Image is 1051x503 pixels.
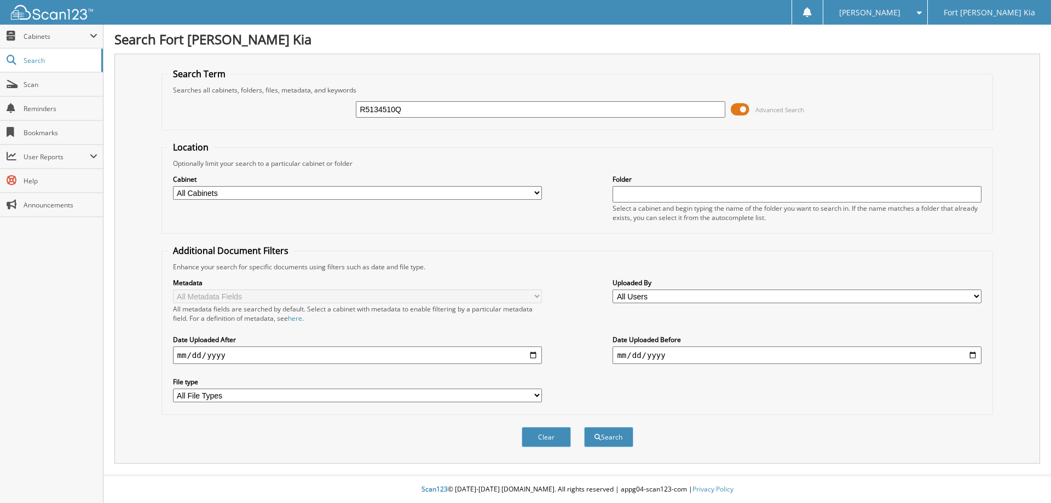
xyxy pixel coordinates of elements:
div: Searches all cabinets, folders, files, metadata, and keywords [168,85,988,95]
div: © [DATE]-[DATE] [DOMAIN_NAME]. All rights reserved | appg04-scan123-com | [103,476,1051,503]
label: Cabinet [173,175,542,184]
img: scan123-logo-white.svg [11,5,93,20]
span: Fort [PERSON_NAME] Kia [944,9,1035,16]
legend: Location [168,141,214,153]
span: Advanced Search [755,106,804,114]
label: File type [173,377,542,386]
div: Enhance your search for specific documents using filters such as date and file type. [168,262,988,271]
label: Date Uploaded After [173,335,542,344]
label: Folder [613,175,981,184]
legend: Search Term [168,68,231,80]
input: end [613,346,981,364]
label: Uploaded By [613,278,981,287]
input: start [173,346,542,364]
button: Clear [522,427,571,447]
span: Scan123 [421,484,448,494]
span: Reminders [24,104,97,113]
a: Privacy Policy [692,484,734,494]
button: Search [584,427,633,447]
span: [PERSON_NAME] [839,9,900,16]
div: Optionally limit your search to a particular cabinet or folder [168,159,988,168]
span: Search [24,56,96,65]
span: Bookmarks [24,128,97,137]
label: Date Uploaded Before [613,335,981,344]
label: Metadata [173,278,542,287]
div: All metadata fields are searched by default. Select a cabinet with metadata to enable filtering b... [173,304,542,323]
span: Scan [24,80,97,89]
span: Cabinets [24,32,90,41]
div: Select a cabinet and begin typing the name of the folder you want to search in. If the name match... [613,204,981,222]
h1: Search Fort [PERSON_NAME] Kia [114,30,1040,48]
span: Help [24,176,97,186]
span: Announcements [24,200,97,210]
span: User Reports [24,152,90,161]
legend: Additional Document Filters [168,245,294,257]
a: here [288,314,302,323]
